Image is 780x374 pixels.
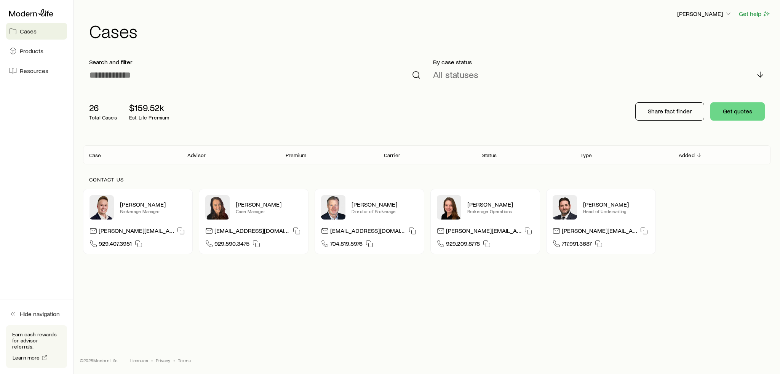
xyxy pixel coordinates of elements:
[236,208,302,214] p: Case Manager
[173,357,175,363] span: •
[205,195,230,220] img: Abby McGuigan
[433,69,478,80] p: All statuses
[352,201,418,208] p: [PERSON_NAME]
[129,102,169,113] p: $159.52k
[446,227,521,237] p: [PERSON_NAME][EMAIL_ADDRESS][DOMAIN_NAME]
[89,152,101,158] p: Case
[437,195,461,220] img: Ellen Wall
[99,240,132,250] span: 929.407.3951
[433,58,765,66] p: By case status
[236,201,302,208] p: [PERSON_NAME]
[99,227,174,237] p: [PERSON_NAME][EMAIL_ADDRESS][DOMAIN_NAME]
[6,23,67,40] a: Cases
[6,325,67,368] div: Earn cash rewards for advisor referrals.Learn more
[89,102,117,113] p: 26
[120,201,186,208] p: [PERSON_NAME]
[12,331,61,350] p: Earn cash rewards for advisor referrals.
[635,102,704,121] button: Share fact finder
[20,47,43,55] span: Products
[482,152,497,158] p: Status
[648,107,692,115] p: Share fact finder
[151,357,153,363] span: •
[20,67,48,75] span: Resources
[384,152,400,158] p: Carrier
[20,310,60,318] span: Hide navigation
[352,208,418,214] p: Director of Brokerage
[446,240,480,250] span: 929.209.8778
[83,145,771,164] div: Client cases
[6,62,67,79] a: Resources
[89,177,765,183] p: Contact us
[214,227,290,237] p: [EMAIL_ADDRESS][DOMAIN_NAME]
[738,10,771,18] button: Get help
[129,115,169,121] p: Est. Life Premium
[80,357,118,363] p: © 2025 Modern Life
[156,357,170,363] a: Privacy
[553,195,577,220] img: Bryan Simmons
[89,115,117,121] p: Total Cases
[580,152,592,158] p: Type
[13,355,40,360] span: Learn more
[562,227,637,237] p: [PERSON_NAME][EMAIL_ADDRESS][DOMAIN_NAME]
[330,227,406,237] p: [EMAIL_ADDRESS][DOMAIN_NAME]
[130,357,148,363] a: Licenses
[467,201,534,208] p: [PERSON_NAME]
[710,102,765,121] button: Get quotes
[562,240,592,250] span: 717.991.3687
[679,152,695,158] p: Added
[90,195,114,220] img: Derek Wakefield
[214,240,249,250] span: 929.590.3475
[6,43,67,59] a: Products
[187,152,206,158] p: Advisor
[178,357,191,363] a: Terms
[89,58,421,66] p: Search and filter
[677,10,732,18] p: [PERSON_NAME]
[583,201,649,208] p: [PERSON_NAME]
[89,22,771,40] h1: Cases
[120,208,186,214] p: Brokerage Manager
[286,152,306,158] p: Premium
[6,306,67,322] button: Hide navigation
[677,10,732,19] button: [PERSON_NAME]
[467,208,534,214] p: Brokerage Operations
[330,240,363,250] span: 704.819.5976
[20,27,37,35] span: Cases
[583,208,649,214] p: Head of Underwriting
[321,195,345,220] img: Trey Wall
